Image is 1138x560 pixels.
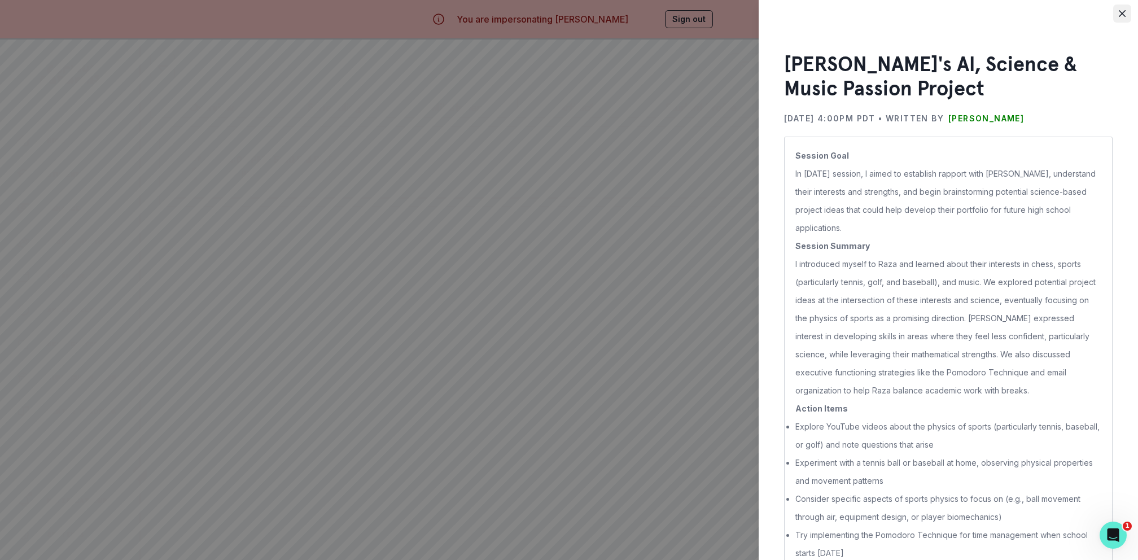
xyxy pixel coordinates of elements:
[1113,5,1131,23] button: Close
[795,151,849,160] b: Session Goal
[795,454,1101,490] li: Experiment with a tennis ball or baseball at home, observing physical properties and movement pat...
[795,490,1101,526] li: Consider specific aspects of sports physics to focus on (e.g., ball movement through air, equipme...
[795,241,870,251] b: Session Summary
[1100,522,1127,549] iframe: Intercom live chat
[795,165,1101,237] p: In [DATE] session, I aimed to establish rapport with [PERSON_NAME], understand their interests an...
[795,404,848,413] b: Action Items
[784,110,944,128] p: [DATE] 4:00PM PDT • Written by
[1123,522,1132,531] span: 1
[795,255,1101,400] p: I introduced myself to Raza and learned about their interests in chess, sports (particularly tenn...
[948,110,1024,128] p: [PERSON_NAME]
[795,418,1101,454] li: Explore YouTube videos about the physics of sports (particularly tennis, baseball, or golf) and n...
[784,52,1113,100] h3: [PERSON_NAME]'s AI, Science & Music Passion Project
